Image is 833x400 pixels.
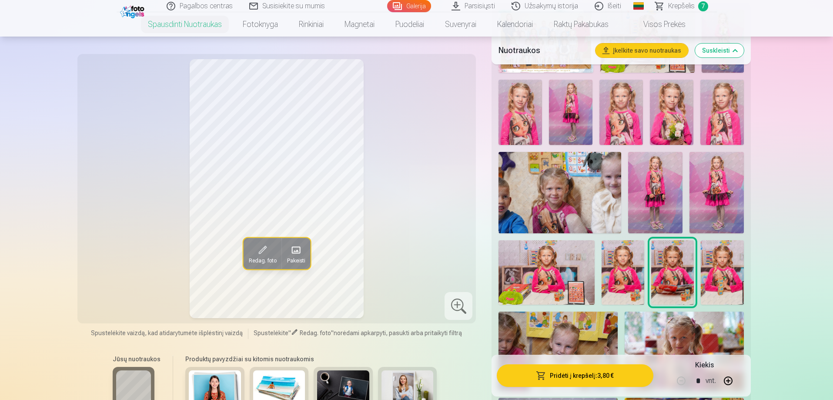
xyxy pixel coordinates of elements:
button: Pakeisti [281,238,310,269]
img: /fa2 [120,3,147,18]
h6: Jūsų nuotraukos [113,355,161,363]
span: Spustelėkite vaizdą, kad atidarytumėte išplėstinį vaizdą [91,329,243,337]
button: Įkelkite savo nuotraukas [595,44,688,57]
button: Suskleisti [695,44,744,57]
a: Raktų pakabukas [543,12,619,37]
a: Kalendoriai [487,12,543,37]
div: vnt. [706,370,716,391]
span: 7 [698,1,708,11]
a: Suvenyrai [435,12,487,37]
a: Magnetai [334,12,385,37]
a: Visos prekės [619,12,696,37]
h5: Nuotraukos [498,44,588,57]
span: " [288,329,291,336]
span: norėdami apkarpyti, pasukti arba pritaikyti filtrą [334,329,462,336]
span: Krepšelis [668,1,695,11]
span: Spustelėkite [254,329,288,336]
button: Redag. foto [243,238,281,269]
h6: Produktų pavyzdžiai su kitomis nuotraukomis [182,355,440,363]
h5: Kiekis [695,360,714,370]
span: Redag. foto [248,257,276,264]
span: " [331,329,334,336]
a: Rinkiniai [288,12,334,37]
button: Pridėti į krepšelį:3,80 € [497,364,653,387]
span: Pakeisti [287,257,305,264]
a: Puodeliai [385,12,435,37]
span: Redag. foto [300,329,331,336]
a: Spausdinti nuotraukas [137,12,232,37]
a: Fotoknyga [232,12,288,37]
